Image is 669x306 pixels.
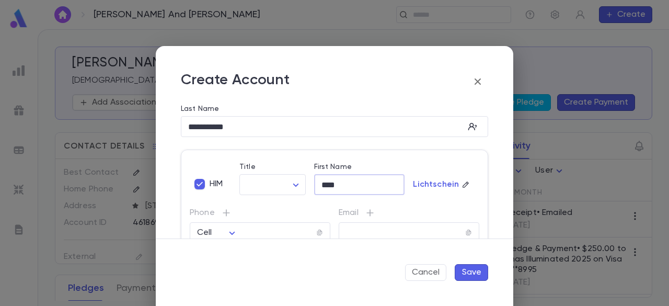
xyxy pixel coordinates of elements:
div: ​ [239,175,306,195]
button: Save [455,264,488,281]
span: Cell [197,229,212,237]
label: Title [239,163,256,171]
p: Email [339,208,479,218]
p: Create Account [181,71,290,92]
p: Lichtschein [413,179,459,190]
span: HIM [210,179,223,189]
p: Phone [190,208,330,218]
label: First Name [314,163,352,171]
button: Cancel [405,264,446,281]
label: Last Name [181,105,219,113]
div: Cell [197,223,238,243]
